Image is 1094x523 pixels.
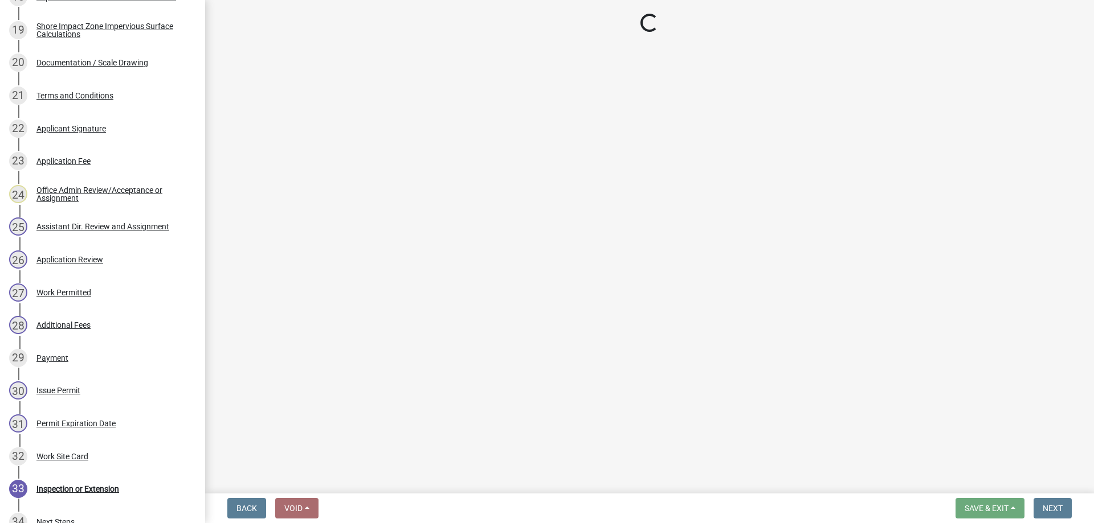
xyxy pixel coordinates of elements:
button: Save & Exit [956,498,1024,518]
div: Documentation / Scale Drawing [36,59,148,67]
button: Void [275,498,319,518]
div: 25 [9,217,27,236]
div: 21 [9,87,27,105]
div: 26 [9,250,27,269]
button: Back [227,498,266,518]
div: 29 [9,349,27,367]
span: Back [236,504,257,513]
div: Additional Fees [36,321,91,329]
div: Work Site Card [36,452,88,460]
div: Assistant Dir. Review and Assignment [36,223,169,230]
div: Issue Permit [36,386,80,394]
div: 27 [9,283,27,302]
span: Next [1043,504,1063,513]
span: Void [284,504,303,513]
div: 24 [9,185,27,203]
div: 30 [9,381,27,400]
button: Next [1034,498,1072,518]
div: 31 [9,414,27,433]
div: 33 [9,480,27,498]
div: Application Fee [36,157,91,165]
div: Permit Expiration Date [36,419,116,427]
div: Work Permitted [36,289,91,296]
span: Save & Exit [965,504,1009,513]
div: 22 [9,120,27,138]
div: 19 [9,21,27,39]
div: 23 [9,152,27,170]
div: Payment [36,354,68,362]
div: 28 [9,316,27,334]
div: 20 [9,53,27,72]
div: Applicant Signature [36,125,106,133]
div: 32 [9,447,27,466]
div: Inspection or Extension [36,485,119,493]
div: Terms and Conditions [36,92,113,100]
div: Office Admin Review/Acceptance or Assignment [36,186,187,202]
div: Shore Impact Zone Impervious Surface Calculations [36,22,187,38]
div: Application Review [36,256,103,263]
